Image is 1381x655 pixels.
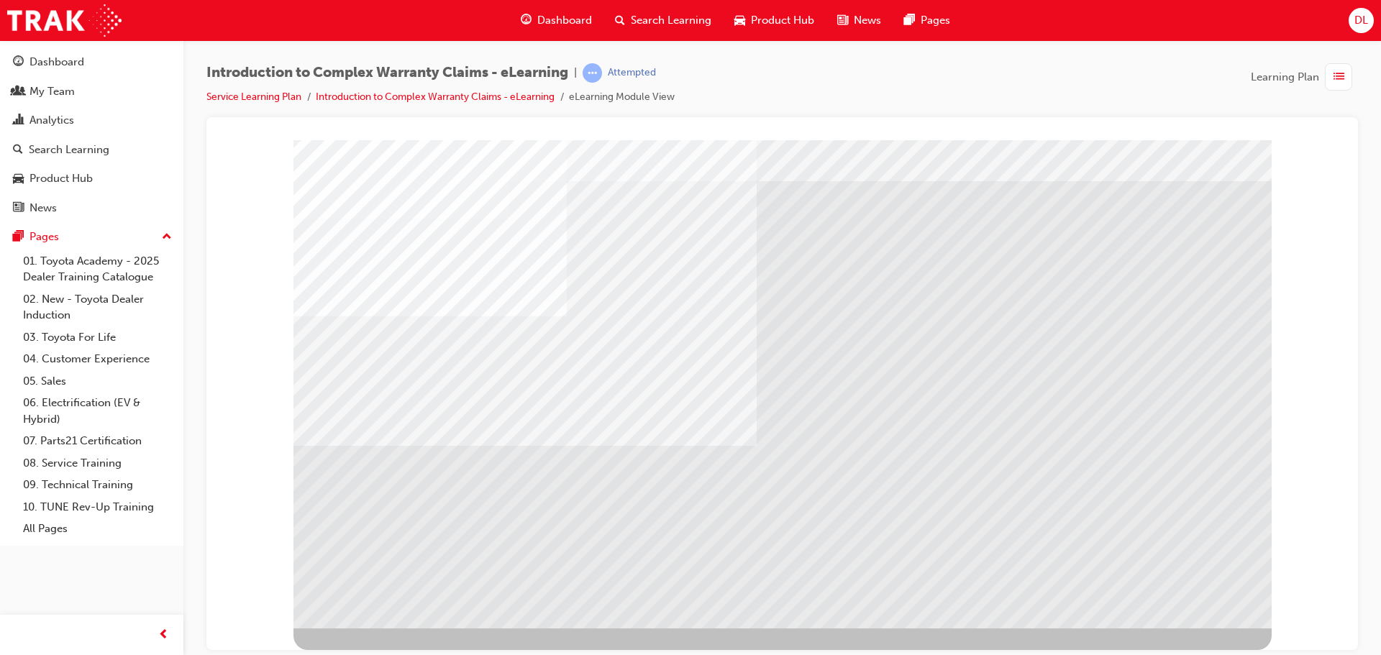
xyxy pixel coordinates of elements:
[17,518,178,540] a: All Pages
[1349,8,1374,33] button: DL
[29,112,74,129] div: Analytics
[17,326,178,349] a: 03. Toyota For Life
[29,200,57,216] div: News
[1354,12,1368,29] span: DL
[13,202,24,215] span: news-icon
[6,195,178,221] a: News
[521,12,532,29] span: guage-icon
[316,91,555,103] a: Introduction to Complex Warranty Claims - eLearning
[6,224,178,250] button: Pages
[603,6,723,35] a: search-iconSearch Learning
[17,452,178,475] a: 08. Service Training
[13,144,23,157] span: search-icon
[29,170,93,187] div: Product Hub
[734,12,745,29] span: car-icon
[6,78,178,105] a: My Team
[6,49,178,75] a: Dashboard
[921,12,950,29] span: Pages
[583,63,602,83] span: learningRecordVerb_ATTEMPT-icon
[17,370,178,393] a: 05. Sales
[6,46,178,224] button: DashboardMy TeamAnalyticsSearch LearningProduct HubNews
[17,250,178,288] a: 01. Toyota Academy - 2025 Dealer Training Catalogue
[29,54,84,70] div: Dashboard
[13,173,24,185] span: car-icon
[7,4,122,37] img: Trak
[206,91,301,103] a: Service Learning Plan
[1251,63,1358,91] button: Learning Plan
[17,348,178,370] a: 04. Customer Experience
[904,12,915,29] span: pages-icon
[13,231,24,244] span: pages-icon
[6,165,178,192] a: Product Hub
[6,137,178,163] a: Search Learning
[537,12,592,29] span: Dashboard
[13,114,24,127] span: chart-icon
[29,229,59,245] div: Pages
[17,496,178,518] a: 10. TUNE Rev-Up Training
[17,474,178,496] a: 09. Technical Training
[1251,69,1319,86] span: Learning Plan
[13,86,24,99] span: people-icon
[17,392,178,430] a: 06. Electrification (EV & Hybrid)
[162,228,172,247] span: up-icon
[837,12,848,29] span: news-icon
[569,89,675,106] li: eLearning Module View
[826,6,893,35] a: news-iconNews
[615,12,625,29] span: search-icon
[574,65,577,81] span: |
[17,288,178,326] a: 02. New - Toyota Dealer Induction
[1334,68,1344,86] span: list-icon
[158,626,169,644] span: prev-icon
[608,66,656,80] div: Attempted
[13,56,24,69] span: guage-icon
[29,142,109,158] div: Search Learning
[723,6,826,35] a: car-iconProduct Hub
[631,12,711,29] span: Search Learning
[751,12,814,29] span: Product Hub
[29,83,75,100] div: My Team
[509,6,603,35] a: guage-iconDashboard
[206,65,568,81] span: Introduction to Complex Warranty Claims - eLearning
[893,6,962,35] a: pages-iconPages
[6,107,178,134] a: Analytics
[17,430,178,452] a: 07. Parts21 Certification
[854,12,881,29] span: News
